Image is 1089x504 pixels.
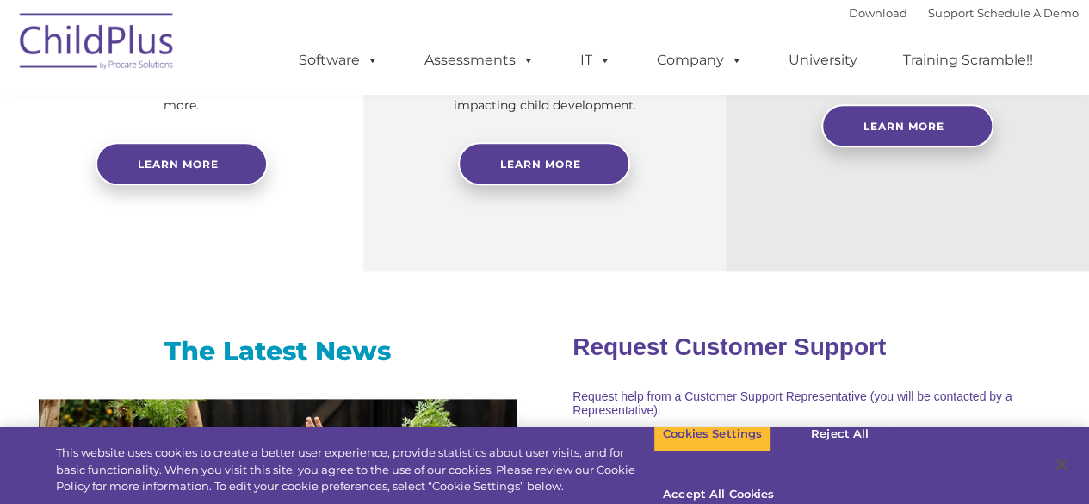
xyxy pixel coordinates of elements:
a: Download [849,6,907,20]
a: Support [928,6,974,20]
font: | [849,6,1079,20]
a: Company [640,43,760,78]
button: Cookies Settings [653,416,771,452]
a: Training Scramble!! [886,43,1050,78]
button: Close [1043,445,1080,483]
span: Learn More [863,120,944,133]
a: Learn More [821,104,993,147]
span: Phone number [239,184,312,197]
a: Schedule A Demo [977,6,1079,20]
span: Learn More [500,158,581,171]
a: University [771,43,875,78]
img: ChildPlus by Procare Solutions [11,1,183,87]
span: Learn more [138,158,219,171]
a: Software [282,43,396,78]
a: Learn more [96,142,268,185]
span: Last name [239,114,292,127]
a: IT [563,43,628,78]
a: Learn More [458,142,630,185]
div: This website uses cookies to create a better user experience, provide statistics about user visit... [56,445,653,495]
a: Assessments [407,43,552,78]
h3: The Latest News [39,334,517,369]
button: Reject All [786,416,894,452]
